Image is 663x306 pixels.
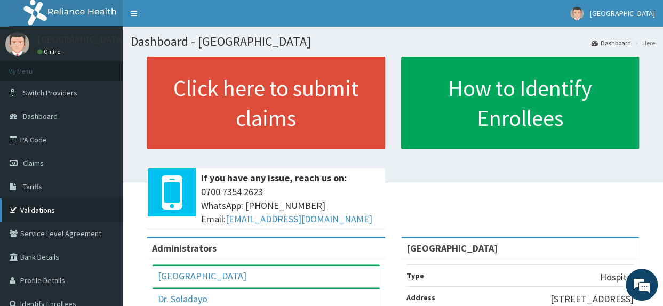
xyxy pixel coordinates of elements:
[62,87,147,195] span: We're online!
[37,48,63,55] a: Online
[201,172,347,184] b: If you have any issue, reach us on:
[158,270,246,282] a: [GEOGRAPHIC_DATA]
[20,53,43,80] img: d_794563401_company_1708531726252_794563401
[23,88,77,98] span: Switch Providers
[406,242,498,254] strong: [GEOGRAPHIC_DATA]
[37,35,125,44] p: [GEOGRAPHIC_DATA]
[401,57,640,149] a: How to Identify Enrollees
[23,182,42,191] span: Tariffs
[23,111,58,121] span: Dashboard
[570,7,584,20] img: User Image
[147,57,385,149] a: Click here to submit claims
[23,158,44,168] span: Claims
[406,271,424,280] b: Type
[632,38,655,47] li: Here
[226,213,372,225] a: [EMAIL_ADDRESS][DOMAIN_NAME]
[550,292,634,306] p: [STREET_ADDRESS]
[592,38,631,47] a: Dashboard
[5,32,29,56] img: User Image
[131,35,655,49] h1: Dashboard - [GEOGRAPHIC_DATA]
[590,9,655,18] span: [GEOGRAPHIC_DATA]
[5,198,203,235] textarea: Type your message and hit 'Enter'
[55,60,179,74] div: Chat with us now
[175,5,201,31] div: Minimize live chat window
[600,270,634,284] p: Hospital
[152,242,217,254] b: Administrators
[158,293,207,305] a: Dr. Soladayo
[201,185,380,226] span: 0700 7354 2623 WhatsApp: [PHONE_NUMBER] Email:
[406,293,435,302] b: Address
